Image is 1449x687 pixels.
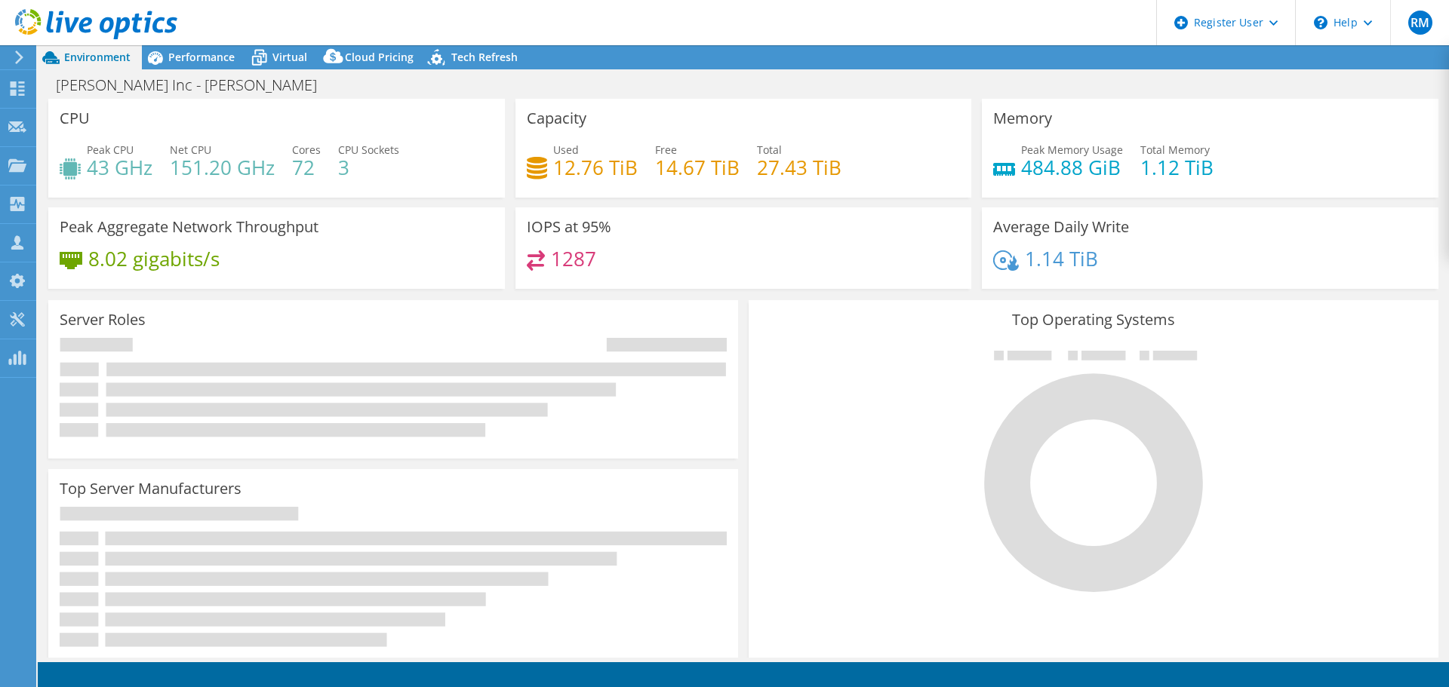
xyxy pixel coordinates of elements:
span: Performance [168,50,235,64]
h3: CPU [60,110,90,127]
h3: Top Server Manufacturers [60,480,241,497]
h3: Average Daily Write [993,219,1129,235]
h4: 8.02 gigabits/s [88,250,220,267]
span: Net CPU [170,143,211,157]
h3: Peak Aggregate Network Throughput [60,219,318,235]
h4: 1.14 TiB [1025,250,1098,267]
h4: 27.43 TiB [757,159,841,176]
span: Used [553,143,579,157]
h3: Top Operating Systems [760,311,1427,328]
h4: 3 [338,159,399,176]
span: Total [757,143,782,157]
h4: 12.76 TiB [553,159,638,176]
span: Virtual [272,50,307,64]
span: RM [1408,11,1432,35]
h4: 1.12 TiB [1140,159,1214,176]
h4: 151.20 GHz [170,159,275,176]
h4: 43 GHz [87,159,152,176]
h4: 484.88 GiB [1021,159,1123,176]
h4: 1287 [551,250,596,267]
h3: Server Roles [60,311,146,328]
h1: [PERSON_NAME] Inc - [PERSON_NAME] [49,77,340,94]
span: Tech Refresh [451,50,518,64]
span: Peak CPU [87,143,134,157]
span: Cloud Pricing [345,50,414,64]
span: Free [655,143,677,157]
span: CPU Sockets [338,143,399,157]
h3: Capacity [527,110,586,127]
span: Environment [64,50,131,64]
svg: \n [1314,16,1327,29]
span: Cores [292,143,321,157]
span: Peak Memory Usage [1021,143,1123,157]
h4: 72 [292,159,321,176]
h3: IOPS at 95% [527,219,611,235]
h3: Memory [993,110,1052,127]
span: Total Memory [1140,143,1210,157]
h4: 14.67 TiB [655,159,740,176]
